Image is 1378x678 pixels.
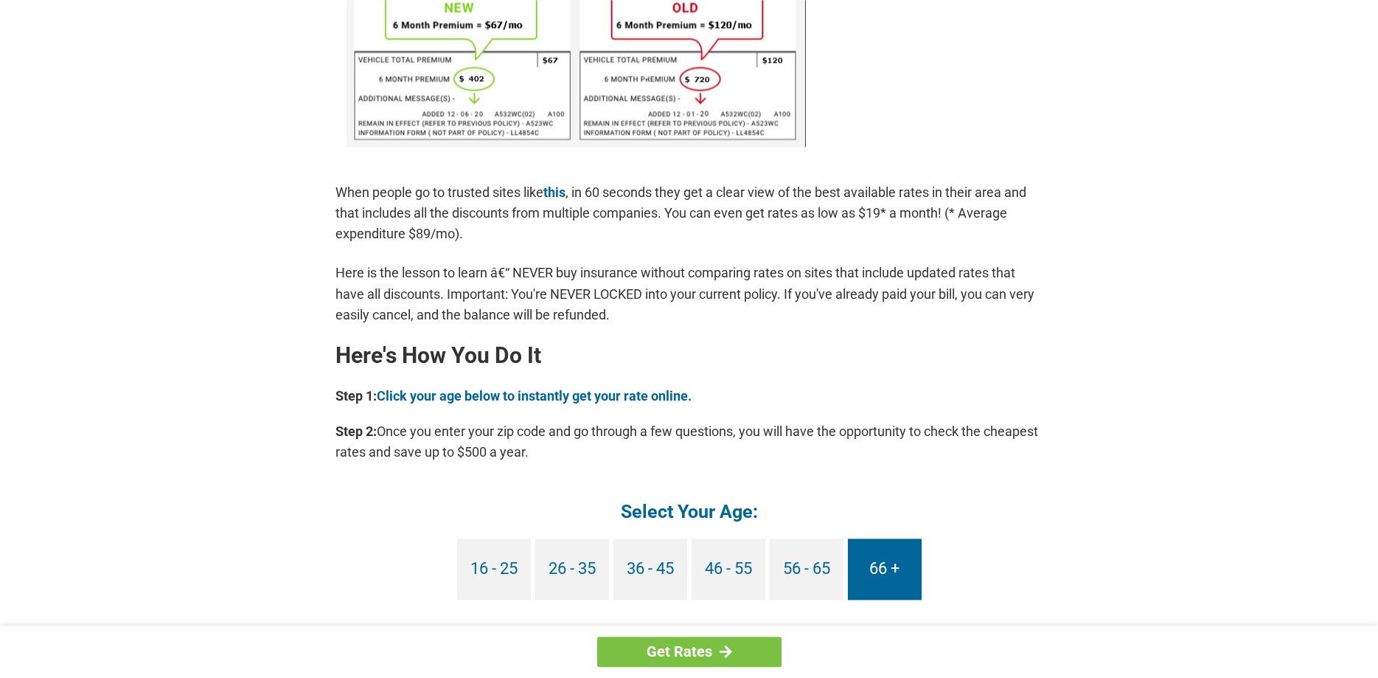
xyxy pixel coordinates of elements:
b: Step 2: [335,423,377,439]
p: When people go to trusted sites like , in 60 seconds they get a clear view of the best available ... [335,182,1043,244]
a: Click your age below to instantly get your rate online. [377,388,692,404]
a: 56 - 65 [770,539,843,600]
p: Once you enter your zip code and go through a few questions, you will have the opportunity to che... [335,421,1043,463]
a: 26 - 35 [535,539,609,600]
a: 36 - 45 [613,539,687,600]
a: Get Rates [597,637,782,667]
a: 16 - 25 [457,539,531,600]
a: 46 - 55 [692,539,765,600]
a: 66 + [848,539,922,600]
b: Step 1: [335,388,377,404]
a: this [543,184,566,200]
h2: Here's How You Do It [335,344,1043,367]
p: Here is the lesson to learn â€“ NEVER buy insurance without comparing rates on sites that include... [335,263,1043,325]
h4: Select Your Age: [335,499,1043,524]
